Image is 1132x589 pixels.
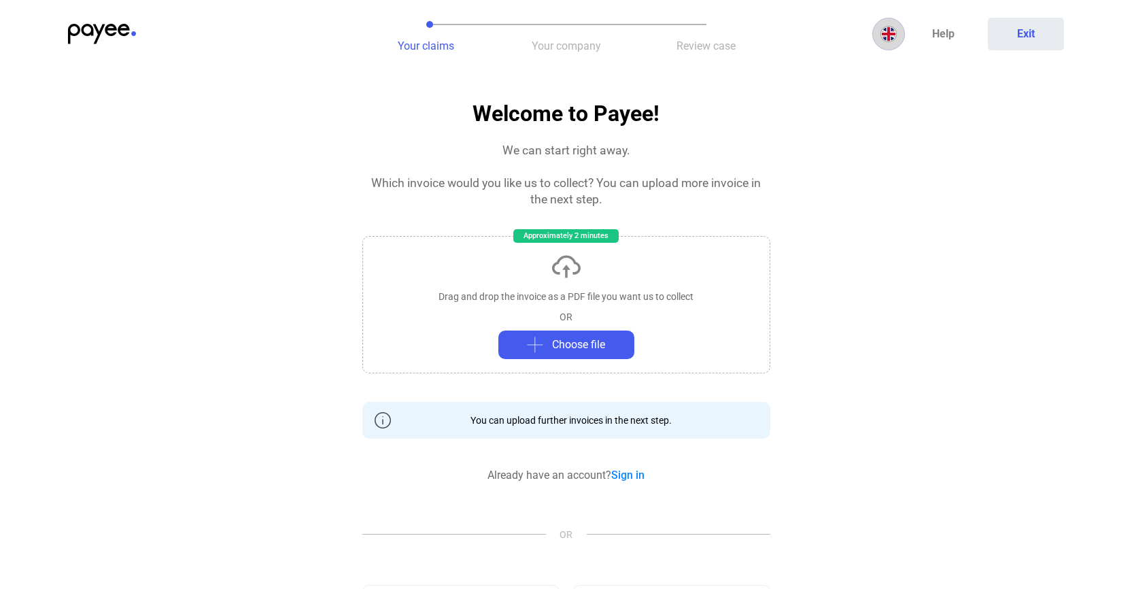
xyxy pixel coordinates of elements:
[439,290,693,303] div: Drag and drop the invoice as a PDF file you want us to collect
[880,26,897,42] img: EN
[473,102,659,126] h1: Welcome to Payee!
[676,39,736,52] span: Review case
[68,24,136,44] img: payee-logo
[532,39,601,52] span: Your company
[552,337,605,353] span: Choose file
[513,229,619,243] div: Approximately 2 minutes
[362,175,770,207] div: Which invoice would you like us to collect? You can upload more invoice in the next step.
[375,412,391,428] img: info-grey-outline
[487,467,645,484] div: Already have an account?
[611,469,645,482] a: Sign in
[527,337,543,353] img: plus-grey
[905,18,981,50] a: Help
[546,528,587,541] span: OR
[872,18,905,50] button: EN
[460,414,672,427] div: You can upload further invoices in the next step.
[560,310,572,324] div: OR
[398,39,454,52] span: Your claims
[550,250,583,283] img: upload-cloud
[502,142,630,158] div: We can start right away.
[498,331,634,359] button: plus-greyChoose file
[988,18,1064,50] button: Exit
